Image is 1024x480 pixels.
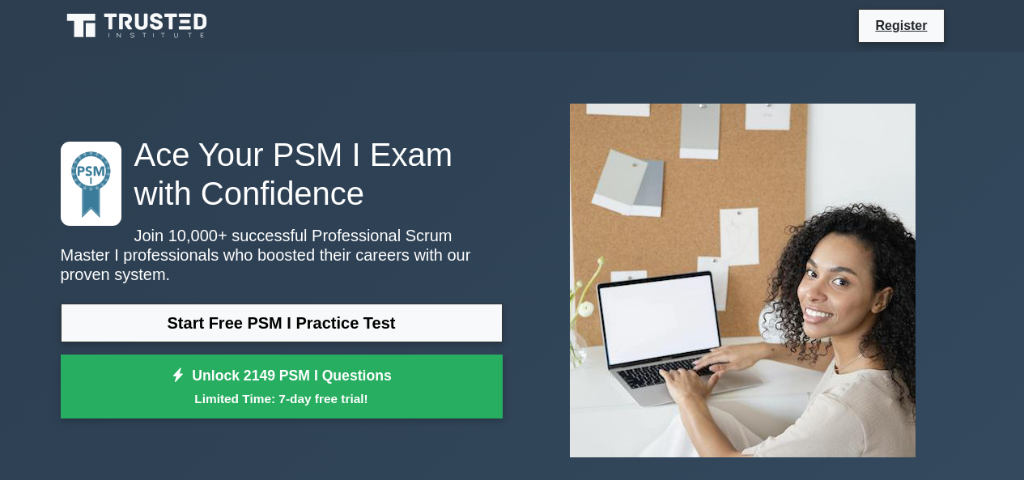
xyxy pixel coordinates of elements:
a: Start Free PSM I Practice Test [61,304,503,342]
h1: Ace Your PSM I Exam with Confidence [61,135,503,213]
small: Limited Time: 7-day free trial! [81,389,482,408]
a: Unlock 2149 PSM I QuestionsLimited Time: 7-day free trial! [61,355,503,419]
a: Register [865,15,937,36]
p: Join 10,000+ successful Professional Scrum Master I professionals who boosted their careers with ... [61,226,503,284]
